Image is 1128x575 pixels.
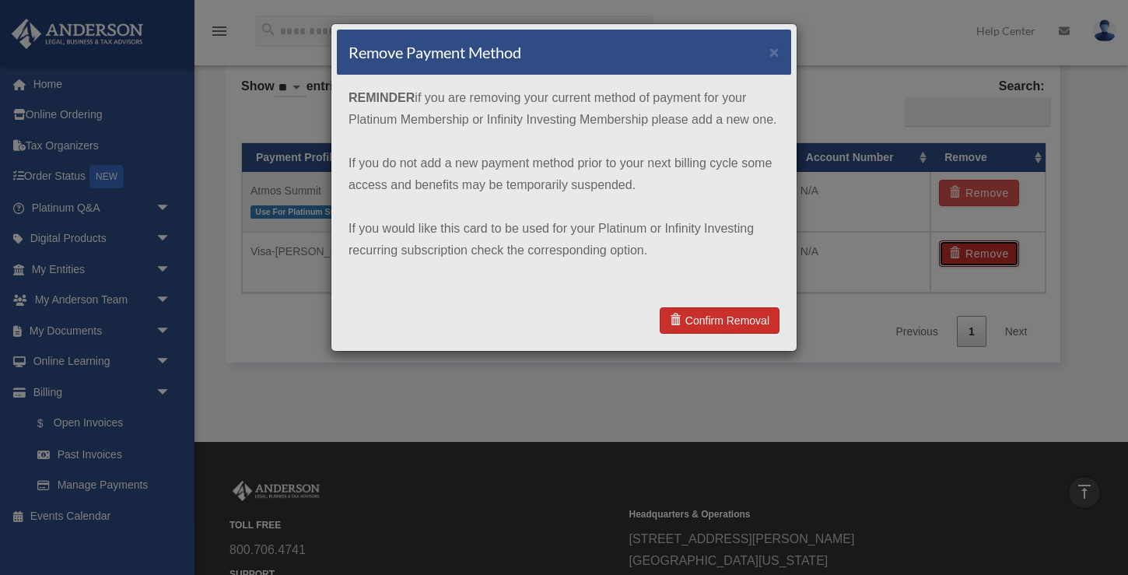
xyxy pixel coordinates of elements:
[660,307,779,334] a: Confirm Removal
[349,218,779,261] p: If you would like this card to be used for your Platinum or Infinity Investing recurring subscrip...
[349,41,521,63] h4: Remove Payment Method
[769,44,779,60] button: ×
[349,153,779,196] p: If you do not add a new payment method prior to your next billing cycle some access and benefits ...
[349,91,415,104] strong: REMINDER
[337,75,791,295] div: if you are removing your current method of payment for your Platinum Membership or Infinity Inves...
